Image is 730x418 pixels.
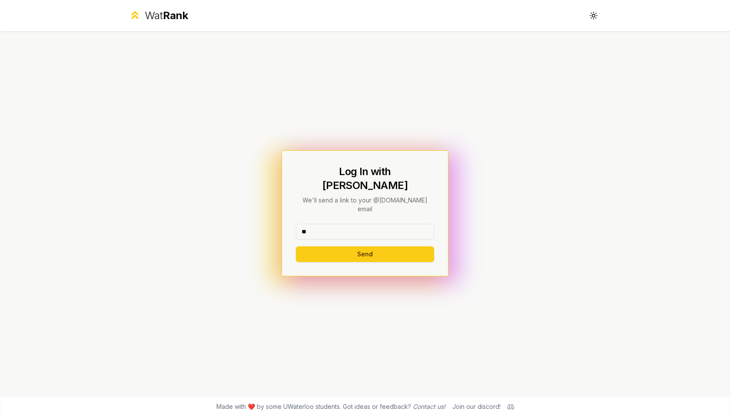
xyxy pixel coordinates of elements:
span: Rank [163,9,188,22]
div: Wat [145,9,188,23]
p: We'll send a link to your @[DOMAIN_NAME] email [296,196,434,213]
h1: Log In with [PERSON_NAME] [296,165,434,192]
span: Made with ❤️ by some UWaterloo students. Got ideas or feedback? [216,402,445,411]
button: Send [296,246,434,262]
a: WatRank [129,9,188,23]
div: Join our discord! [452,402,501,411]
a: Contact us! [413,403,445,410]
